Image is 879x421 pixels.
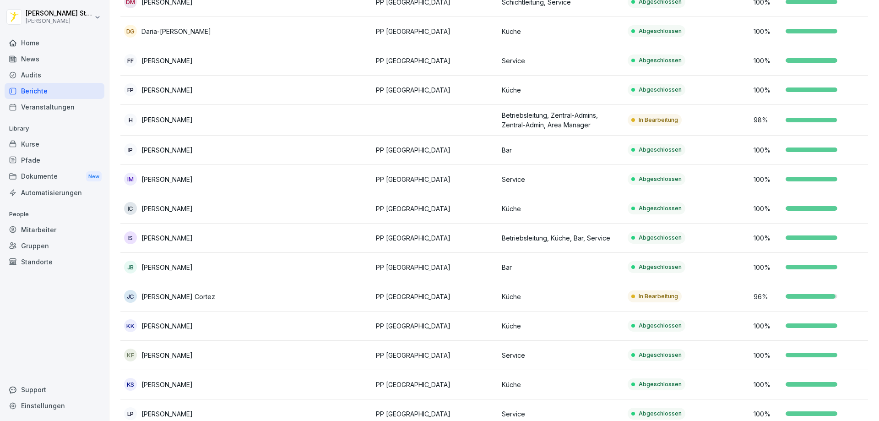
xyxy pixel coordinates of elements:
[502,292,620,301] p: Küche
[124,378,137,391] div: KS
[141,115,193,125] p: [PERSON_NAME]
[141,380,193,389] p: [PERSON_NAME]
[141,292,215,301] p: [PERSON_NAME] Cortez
[5,398,104,414] a: Einstellungen
[639,410,682,418] p: Abgeschlossen
[639,292,678,301] p: In Bearbeitung
[639,204,682,213] p: Abgeschlossen
[5,168,104,185] a: DokumenteNew
[124,83,137,96] div: FP
[5,121,104,136] p: Library
[124,261,137,273] div: JB
[754,233,781,243] p: 100 %
[141,350,193,360] p: [PERSON_NAME]
[502,27,620,36] p: Küche
[141,145,193,155] p: [PERSON_NAME]
[5,254,104,270] div: Standorte
[124,25,137,38] div: DG
[124,407,137,420] div: LP
[502,262,620,272] p: Bar
[5,238,104,254] a: Gruppen
[141,233,193,243] p: [PERSON_NAME]
[639,56,682,65] p: Abgeschlossen
[376,85,494,95] p: PP [GEOGRAPHIC_DATA]
[5,35,104,51] a: Home
[754,350,781,360] p: 100 %
[141,204,193,213] p: [PERSON_NAME]
[376,56,494,66] p: PP [GEOGRAPHIC_DATA]
[502,175,620,184] p: Service
[26,18,92,24] p: [PERSON_NAME]
[754,175,781,184] p: 100 %
[754,27,781,36] p: 100 %
[376,145,494,155] p: PP [GEOGRAPHIC_DATA]
[5,222,104,238] a: Mitarbeiter
[376,262,494,272] p: PP [GEOGRAPHIC_DATA]
[502,85,620,95] p: Küche
[639,116,678,124] p: In Bearbeitung
[639,175,682,183] p: Abgeschlossen
[502,56,620,66] p: Service
[754,409,781,419] p: 100 %
[502,233,620,243] p: Betriebsleitung, Küche, Bar, Service
[502,350,620,360] p: Service
[376,321,494,331] p: PP [GEOGRAPHIC_DATA]
[5,99,104,115] a: Veranstaltungen
[754,85,781,95] p: 100 %
[141,262,193,272] p: [PERSON_NAME]
[376,350,494,360] p: PP [GEOGRAPHIC_DATA]
[5,67,104,83] a: Audits
[502,321,620,331] p: Küche
[754,204,781,213] p: 100 %
[141,175,193,184] p: [PERSON_NAME]
[754,321,781,331] p: 100 %
[26,10,92,17] p: [PERSON_NAME] Stambolov
[124,290,137,303] div: JC
[376,409,494,419] p: PP [GEOGRAPHIC_DATA]
[124,349,137,361] div: KF
[124,319,137,332] div: KK
[124,143,137,156] div: IP
[639,322,682,330] p: Abgeschlossen
[141,27,211,36] p: Daria-[PERSON_NAME]
[502,145,620,155] p: Bar
[141,321,193,331] p: [PERSON_NAME]
[754,292,781,301] p: 96 %
[502,409,620,419] p: Service
[754,56,781,66] p: 100 %
[376,292,494,301] p: PP [GEOGRAPHIC_DATA]
[124,202,137,215] div: IC
[639,351,682,359] p: Abgeschlossen
[141,56,193,66] p: [PERSON_NAME]
[5,136,104,152] div: Kurse
[376,380,494,389] p: PP [GEOGRAPHIC_DATA]
[5,83,104,99] a: Berichte
[502,380,620,389] p: Küche
[639,263,682,271] p: Abgeschlossen
[124,114,137,126] div: H
[502,110,620,130] p: Betriebsleitung, Zentral-Admins, Zentral-Admin, Area Manager
[639,146,682,154] p: Abgeschlossen
[5,382,104,398] div: Support
[5,152,104,168] a: Pfade
[5,51,104,67] div: News
[124,173,137,186] div: IM
[141,409,193,419] p: [PERSON_NAME]
[124,231,137,244] div: IS
[86,171,102,182] div: New
[376,204,494,213] p: PP [GEOGRAPHIC_DATA]
[5,207,104,222] p: People
[754,380,781,389] p: 100 %
[5,185,104,201] a: Automatisierungen
[5,168,104,185] div: Dokumente
[376,27,494,36] p: PP [GEOGRAPHIC_DATA]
